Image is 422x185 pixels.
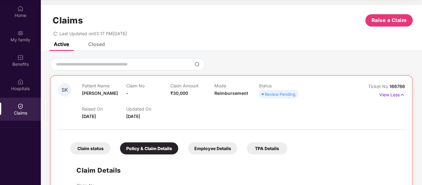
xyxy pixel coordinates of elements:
h1: Claims [53,15,83,26]
span: Reimbursement [214,90,248,96]
div: Review Pending [265,91,295,97]
p: Patient Name [82,83,126,88]
div: TPA Details [247,142,287,154]
span: - [126,90,128,96]
div: Employee Details [188,142,237,154]
span: redo [53,31,58,36]
img: svg+xml;base64,PHN2ZyBpZD0iU2VhcmNoLTMyeDMyIiB4bWxucz0iaHR0cDovL3d3dy53My5vcmcvMjAwMC9zdmciIHdpZH... [195,62,200,67]
img: svg+xml;base64,PHN2ZyBpZD0iQmVuZWZpdHMiIHhtbG5zPSJodHRwOi8vd3d3LnczLm9yZy8yMDAwL3N2ZyIgd2lkdGg9Ij... [17,54,24,61]
h1: Claim Details [76,165,121,175]
p: Raised On [82,106,126,111]
p: Updated On [126,106,170,111]
span: Last Updated on 03:17 PM[DATE] [59,31,127,36]
span: Ticket No [368,84,390,89]
span: Raise a Claim [372,16,407,24]
span: ₹30,000 [170,90,188,96]
div: Policy & Claim Details [120,142,178,154]
span: [DATE] [82,114,96,119]
img: svg+xml;base64,PHN2ZyBpZD0iQ2xhaW0iIHhtbG5zPSJodHRwOi8vd3d3LnczLm9yZy8yMDAwL3N2ZyIgd2lkdGg9IjIwIi... [17,103,24,109]
span: 166766 [390,84,405,89]
span: [PERSON_NAME] [82,90,118,96]
img: svg+xml;base64,PHN2ZyBpZD0iSG9zcGl0YWxzIiB4bWxucz0iaHR0cDovL3d3dy53My5vcmcvMjAwMC9zdmciIHdpZHRoPS... [17,79,24,85]
div: Closed [88,41,105,47]
p: Mode [214,83,259,88]
span: [DATE] [126,114,140,119]
p: Claim No [126,83,170,88]
span: SK [62,87,68,93]
button: Raise a Claim [365,14,413,27]
div: Claim status [70,142,110,154]
p: Status [259,83,303,88]
div: Active [54,41,69,47]
p: Claim Amount [170,83,215,88]
img: svg+xml;base64,PHN2ZyB3aWR0aD0iMjAiIGhlaWdodD0iMjAiIHZpZXdCb3g9IjAgMCAyMCAyMCIgZmlsbD0ibm9uZSIgeG... [17,30,24,36]
p: View Less [379,90,405,98]
img: svg+xml;base64,PHN2ZyBpZD0iSG9tZSIgeG1sbnM9Imh0dHA6Ly93d3cudzMub3JnLzIwMDAvc3ZnIiB3aWR0aD0iMjAiIG... [17,6,24,12]
img: svg+xml;base64,PHN2ZyB4bWxucz0iaHR0cDovL3d3dy53My5vcmcvMjAwMC9zdmciIHdpZHRoPSIxNyIgaGVpZ2h0PSIxNy... [400,91,405,98]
